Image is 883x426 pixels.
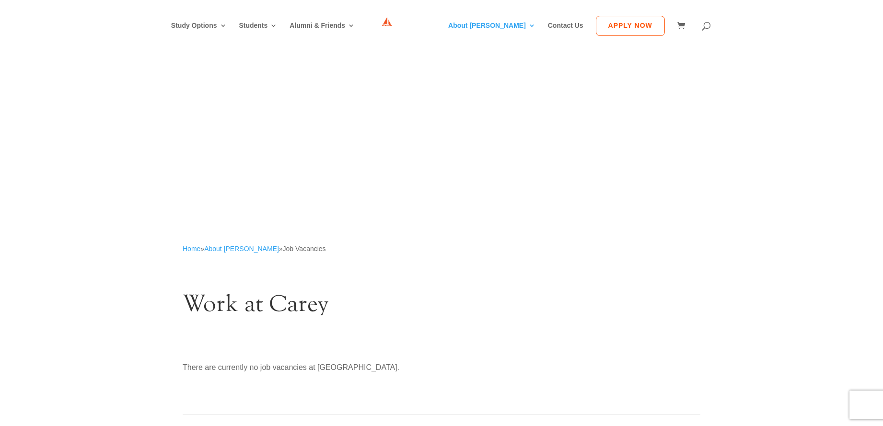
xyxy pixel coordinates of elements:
[548,22,583,45] a: Contact Us
[448,22,535,45] a: About [PERSON_NAME]
[183,245,200,253] a: Home
[283,245,326,253] span: Job Vacancies
[382,17,419,35] img: Carey Baptist College
[183,362,700,373] div: There are currently no job vacancies at [GEOGRAPHIC_DATA].
[171,22,227,45] a: Study Options
[596,16,665,36] a: Apply Now
[183,245,326,253] span: » »
[183,290,700,322] h2: Work at Carey
[204,245,279,253] a: About [PERSON_NAME]
[239,22,277,45] a: Students
[290,22,355,45] a: Alumni & Friends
